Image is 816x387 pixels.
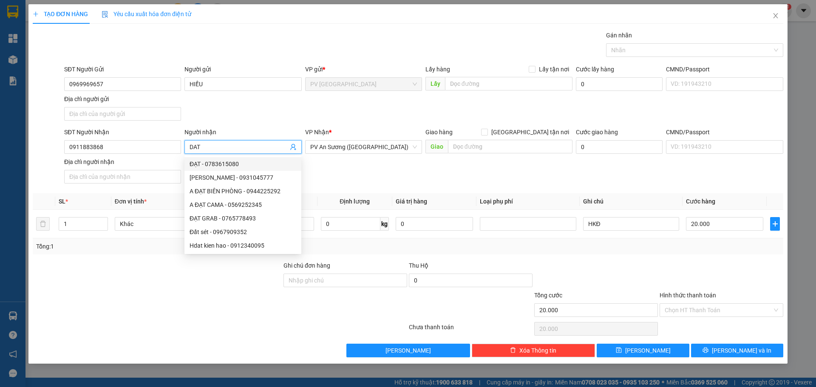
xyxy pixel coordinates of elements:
span: SL [59,198,65,205]
label: Ghi chú đơn hàng [283,262,330,269]
button: Close [764,4,788,28]
input: Ghi Chú [583,217,679,231]
span: [GEOGRAPHIC_DATA] tận nơi [488,127,572,137]
div: ĐẠT - 0783615080 [190,159,296,169]
span: PV An Sương (Hàng Hóa) [310,141,417,153]
span: save [616,347,622,354]
span: Đơn vị tính [115,198,147,205]
span: Giá trị hàng [396,198,427,205]
div: SĐT Người Nhận [64,127,181,137]
span: printer [703,347,708,354]
th: Ghi chú [580,193,683,210]
span: plus [33,11,39,17]
span: Lấy [425,77,445,90]
button: printer[PERSON_NAME] và In [691,344,783,357]
span: [PERSON_NAME] [385,346,431,355]
input: Cước lấy hàng [576,77,663,91]
div: Hdat kien hao - 0912340095 [184,239,301,252]
input: Địa chỉ của người nhận [64,170,181,184]
img: icon [102,11,108,18]
div: Chưa thanh toán [408,322,533,337]
label: Cước giao hàng [576,129,618,136]
div: Địa chỉ người gửi [64,94,181,104]
input: Dọc đường [448,140,572,153]
div: Đất sét - 0967909352 [184,225,301,239]
button: save[PERSON_NAME] [597,344,689,357]
div: ĐẠT - 0783615080 [184,157,301,171]
span: Lấy tận nơi [535,65,572,74]
button: [PERSON_NAME] [346,344,470,357]
span: Giao [425,140,448,153]
div: Hdat kien hao - 0912340095 [190,241,296,250]
span: Định lượng [340,198,370,205]
label: Hình thức thanh toán [660,292,716,299]
span: Khác [120,218,206,230]
span: delete [510,347,516,354]
div: TRẦN ĐẠT - 0931045777 [184,171,301,184]
span: TẠO ĐƠN HÀNG [33,11,88,17]
div: CMND/Passport [666,127,783,137]
div: ĐẠT GRAB - 0765778493 [190,214,296,223]
span: [PERSON_NAME] [625,346,671,355]
input: Ghi chú đơn hàng [283,274,407,287]
div: Đất sét - 0967909352 [190,227,296,237]
span: Lấy hàng [425,66,450,73]
div: SĐT Người Gửi [64,65,181,74]
div: A ĐẠT CAMA - 0569252345 [184,198,301,212]
div: A ĐẠT BIÊN PHÒNG - 0944225292 [184,184,301,198]
span: Giao hàng [425,129,453,136]
span: Cước hàng [686,198,715,205]
span: user-add [290,144,297,150]
input: Dọc đường [445,77,572,90]
span: Xóa Thông tin [519,346,556,355]
button: deleteXóa Thông tin [472,344,595,357]
span: Yêu cầu xuất hóa đơn điện tử [102,11,191,17]
div: Địa chỉ người nhận [64,157,181,167]
div: VP gửi [305,65,422,74]
span: plus [771,220,779,227]
div: [PERSON_NAME] - 0931045777 [190,173,296,182]
span: Thu Hộ [409,262,428,269]
input: Cước giao hàng [576,140,663,154]
span: Tổng cước [534,292,562,299]
label: Gán nhãn [606,32,632,39]
input: 0 [396,217,473,231]
span: kg [380,217,389,231]
span: close [772,12,779,19]
label: Cước lấy hàng [576,66,614,73]
div: A ĐẠT CAMA - 0569252345 [190,200,296,209]
span: VP Nhận [305,129,329,136]
div: Người gửi [184,65,301,74]
span: [PERSON_NAME] và In [712,346,771,355]
button: delete [36,217,50,231]
button: plus [770,217,779,231]
div: Tổng: 1 [36,242,315,251]
span: PV Hòa Thành [310,78,417,90]
div: Người nhận [184,127,301,137]
input: Địa chỉ của người gửi [64,107,181,121]
div: A ĐẠT BIÊN PHÒNG - 0944225292 [190,186,296,196]
div: ĐẠT GRAB - 0765778493 [184,212,301,225]
div: CMND/Passport [666,65,783,74]
th: Loại phụ phí [476,193,579,210]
